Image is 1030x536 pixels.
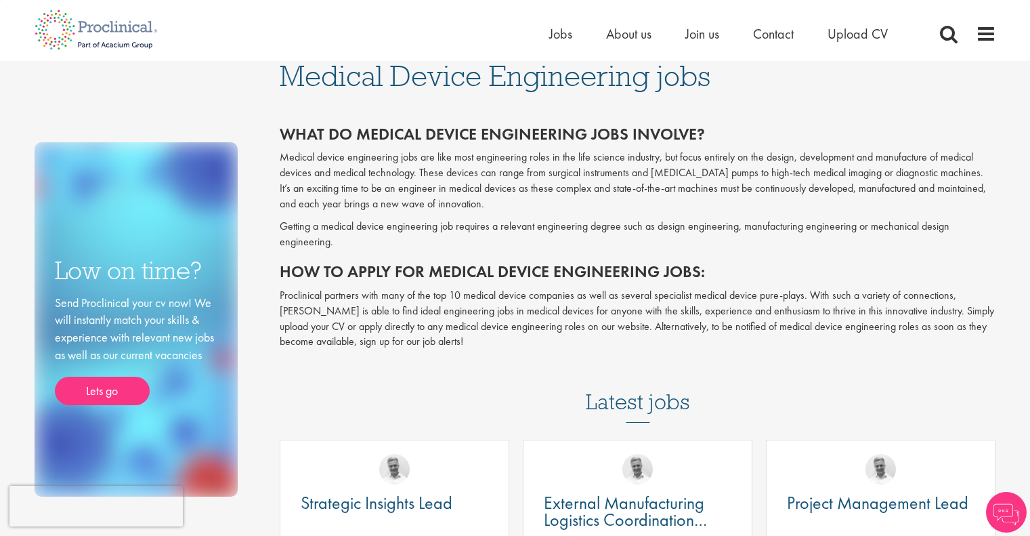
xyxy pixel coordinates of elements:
[549,25,572,43] a: Jobs
[379,454,410,485] img: Joshua Bye
[865,454,896,485] img: Joshua Bye
[280,288,996,350] p: Proclinical partners with many of the top 10 medical device companies as well as several speciali...
[787,495,974,512] a: Project Management Lead
[55,377,150,405] a: Lets go
[986,492,1027,533] img: Chatbot
[606,25,651,43] a: About us
[544,495,731,529] a: External Manufacturing Logistics Coordination Support
[280,125,996,143] h2: What do medical device engineering jobs involve?
[787,491,968,514] span: Project Management Lead
[55,257,217,284] h3: Low on time?
[586,356,690,423] h3: Latest jobs
[753,25,794,43] a: Contact
[301,495,488,512] a: Strategic Insights Lead
[280,219,996,250] p: Getting a medical device engineering job requires a relevant engineering degree such as design en...
[828,25,888,43] a: Upload CV
[55,294,217,406] div: Send Proclinical your cv now! We will instantly match your skills & experience with relevant new ...
[301,491,452,514] span: Strategic Insights Lead
[9,486,183,527] iframe: reCAPTCHA
[280,263,996,281] h2: How to apply for medical device engineering jobs:
[280,150,996,211] p: Medical device engineering jobs are like most engineering roles in the life science industry, but...
[685,25,719,43] a: Join us
[622,454,653,485] img: Joshua Bye
[280,58,710,94] span: Medical Device Engineering jobs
